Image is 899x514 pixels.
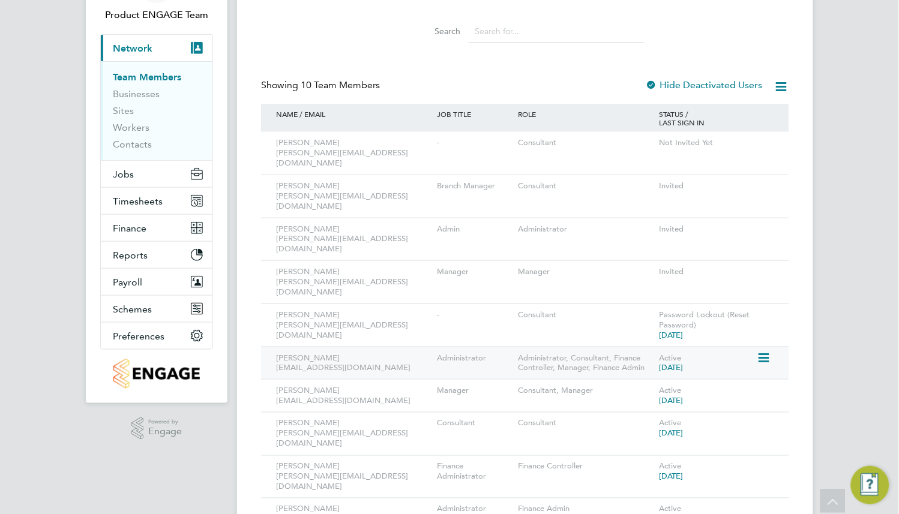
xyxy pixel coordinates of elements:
a: Go to home page [100,359,213,389]
span: [DATE] [659,428,683,438]
div: [PERSON_NAME] [PERSON_NAME][EMAIL_ADDRESS][DOMAIN_NAME] [273,304,434,347]
div: Password Lockout (Reset Password) [656,304,777,347]
div: [PERSON_NAME] [EMAIL_ADDRESS][DOMAIN_NAME] [273,380,434,412]
span: Product ENGAGE Team [100,8,213,22]
span: Payroll [113,276,142,288]
button: Preferences [101,323,212,349]
div: - [434,304,515,326]
div: Manager [434,380,515,402]
button: Engage Resource Center [851,466,889,504]
span: Powered by [148,417,182,428]
div: Administrator [515,218,656,241]
div: [PERSON_NAME] [EMAIL_ADDRESS][DOMAIN_NAME] [273,347,434,380]
div: Consultant [434,413,515,435]
div: NAME / EMAIL [273,104,434,124]
div: [PERSON_NAME] [PERSON_NAME][EMAIL_ADDRESS][DOMAIN_NAME] [273,456,434,498]
button: Timesheets [101,188,212,214]
div: Admin [434,218,515,241]
a: Team Members [113,71,181,83]
div: [PERSON_NAME] [PERSON_NAME][EMAIL_ADDRESS][DOMAIN_NAME] [273,413,434,455]
div: JOB TITLE [434,104,515,124]
div: [PERSON_NAME] [PERSON_NAME][EMAIL_ADDRESS][DOMAIN_NAME] [273,175,434,218]
div: [PERSON_NAME] [PERSON_NAME][EMAIL_ADDRESS][DOMAIN_NAME] [273,218,434,261]
div: Administrator, Consultant, Finance Controller, Manager, Finance Admin [515,347,656,380]
button: Network [101,35,212,61]
div: [PERSON_NAME] [PERSON_NAME][EMAIL_ADDRESS][DOMAIN_NAME] [273,132,434,175]
div: Consultant, Manager [515,380,656,402]
span: [DATE] [659,362,683,372]
div: Active [656,380,777,412]
button: Schemes [101,296,212,322]
div: Manager [515,261,656,283]
span: Reports [113,250,148,261]
div: Active [656,456,777,488]
div: Finance Administrator [434,456,515,488]
button: Reports [101,242,212,268]
div: Invited [656,261,777,283]
div: Branch Manager [434,175,515,197]
a: Businesses [113,88,160,100]
a: Sites [113,105,134,116]
img: engagetech3-logo-retina.png [113,359,200,389]
div: Finance Controller [515,456,656,478]
div: Administrator [434,347,515,369]
span: [DATE] [659,395,683,405]
div: [PERSON_NAME] [PERSON_NAME][EMAIL_ADDRESS][DOMAIN_NAME] [273,261,434,303]
div: Consultant [515,132,656,154]
span: Network [113,43,152,54]
div: Not Invited Yet [656,132,777,154]
span: Engage [148,427,182,437]
div: Invited [656,218,777,241]
div: STATUS / LAST SIGN IN [656,104,777,133]
label: Search [406,26,460,37]
div: Active [656,413,777,445]
button: Jobs [101,161,212,187]
span: [DATE] [659,471,683,482]
span: Preferences [113,330,164,342]
div: ROLE [515,104,656,124]
button: Payroll [101,269,212,295]
span: [DATE] [659,330,683,340]
div: Showing [261,79,382,92]
div: Network [101,61,212,160]
span: Schemes [113,303,152,315]
span: Finance [113,223,146,234]
span: Jobs [113,169,134,180]
a: Contacts [113,139,152,150]
a: Powered byEngage [131,417,182,440]
div: Consultant [515,413,656,435]
button: Finance [101,215,212,241]
span: 10 Team Members [301,79,380,91]
label: Hide Deactivated Users [646,79,763,91]
div: Active [656,347,757,380]
div: - [434,132,515,154]
div: Consultant [515,175,656,197]
div: Invited [656,175,777,197]
a: Workers [113,122,149,133]
div: Manager [434,261,515,283]
input: Search for... [469,20,644,43]
div: Consultant [515,304,656,326]
span: Timesheets [113,196,163,207]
